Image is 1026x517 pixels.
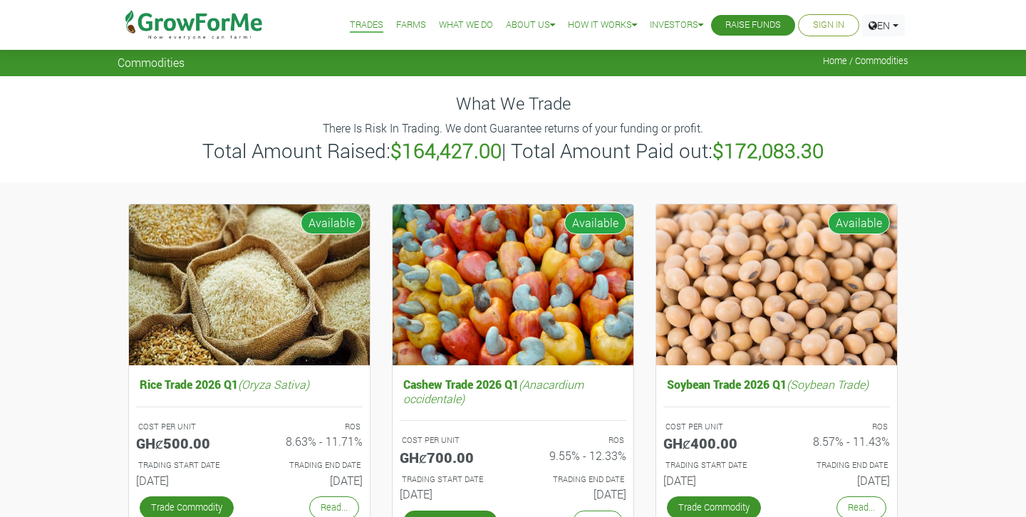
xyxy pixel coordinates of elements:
h6: [DATE] [400,487,502,501]
span: Available [564,211,626,234]
img: growforme image [656,204,897,366]
h6: [DATE] [787,474,890,487]
h6: [DATE] [663,474,766,487]
i: (Soybean Trade) [787,377,869,392]
span: Home / Commodities [823,56,908,66]
span: Commodities [118,56,185,69]
p: COST PER UNIT [402,434,500,446]
p: COST PER UNIT [665,421,764,433]
h5: GHȼ700.00 [400,449,502,466]
p: ROS [526,434,624,446]
p: ROS [789,421,888,433]
p: There Is Risk In Trading. We dont Guarantee returns of your funding or profit. [120,120,906,137]
p: Estimated Trading Start Date [138,459,237,471]
h6: [DATE] [524,487,626,501]
b: $164,427.00 [390,137,502,164]
a: Cashew Trade 2026 Q1(Anacardium occidentale) COST PER UNIT GHȼ700.00 ROS 9.55% - 12.33% TRADING S... [400,374,626,506]
h5: Cashew Trade 2026 Q1 [400,374,626,408]
img: growforme image [129,204,370,366]
img: growforme image [393,204,633,366]
h6: [DATE] [136,474,239,487]
p: Estimated Trading End Date [526,474,624,486]
h5: GHȼ400.00 [663,434,766,451]
i: (Anacardium occidentale) [403,377,584,405]
h4: What We Trade [118,93,908,114]
a: Rice Trade 2026 Q1(Oryza Sativa) COST PER UNIT GHȼ500.00 ROS 8.63% - 11.71% TRADING START DATE [D... [136,374,363,493]
h5: Soybean Trade 2026 Q1 [663,374,890,395]
a: Soybean Trade 2026 Q1(Soybean Trade) COST PER UNIT GHȼ400.00 ROS 8.57% - 11.43% TRADING START DAT... [663,374,890,493]
p: ROS [262,421,361,433]
p: Estimated Trading Start Date [402,474,500,486]
h5: GHȼ500.00 [136,434,239,451]
a: Trades [350,18,383,33]
p: Estimated Trading End Date [789,459,888,471]
h3: Total Amount Raised: | Total Amount Paid out: [120,139,906,163]
a: What We Do [439,18,493,33]
h6: [DATE] [260,474,363,487]
a: About Us [506,18,555,33]
h6: 8.63% - 11.71% [260,434,363,448]
b: $172,083.30 [712,137,824,164]
p: Estimated Trading End Date [262,459,361,471]
span: Available [828,211,890,234]
a: How it Works [568,18,637,33]
h5: Rice Trade 2026 Q1 [136,374,363,395]
p: Estimated Trading Start Date [665,459,764,471]
p: COST PER UNIT [138,421,237,433]
a: EN [862,14,905,36]
a: Sign In [813,18,844,33]
a: Raise Funds [725,18,781,33]
a: Farms [396,18,426,33]
i: (Oryza Sativa) [238,377,309,392]
span: Available [301,211,363,234]
h6: 8.57% - 11.43% [787,434,890,448]
h6: 9.55% - 12.33% [524,449,626,462]
a: Investors [650,18,703,33]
